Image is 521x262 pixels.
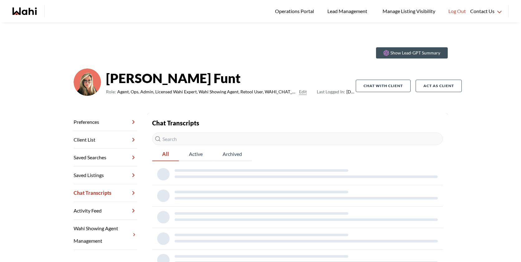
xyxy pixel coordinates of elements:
span: Agent, Ops, Admin, Licensed Wahi Expert, Wahi Showing Agent, Retool User, WAHI_CHAT_MODERATOR [117,88,297,96]
button: Active [179,147,213,161]
strong: [PERSON_NAME] Funt [106,69,356,87]
button: Archived [213,147,252,161]
button: Chat with client [356,80,411,92]
span: Last Logged In: [317,89,345,94]
a: Activity Feed [74,202,137,220]
a: Client List [74,131,137,149]
a: Wahi Showing Agent Management [74,220,137,250]
span: [DATE] [317,88,356,96]
button: Act as Client [416,80,462,92]
button: Show Lead-GPT Summary [376,47,448,58]
img: ef0591e0ebeb142b.png [74,68,101,96]
button: Edit [299,88,307,96]
span: Lead Management [327,7,369,15]
a: Saved Listings [74,166,137,184]
strong: Chat Transcripts [152,119,199,127]
button: All [152,147,179,161]
input: Search [152,133,443,145]
span: Role: [106,88,116,96]
a: Chat Transcripts [74,184,137,202]
a: Preferences [74,113,137,131]
span: Log Out [448,7,466,15]
span: Operations Portal [275,7,316,15]
a: Wahi homepage [12,7,37,15]
span: Manage Listing Visibility [381,7,437,15]
p: Show Lead-GPT Summary [390,50,440,56]
a: Saved Searches [74,149,137,166]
